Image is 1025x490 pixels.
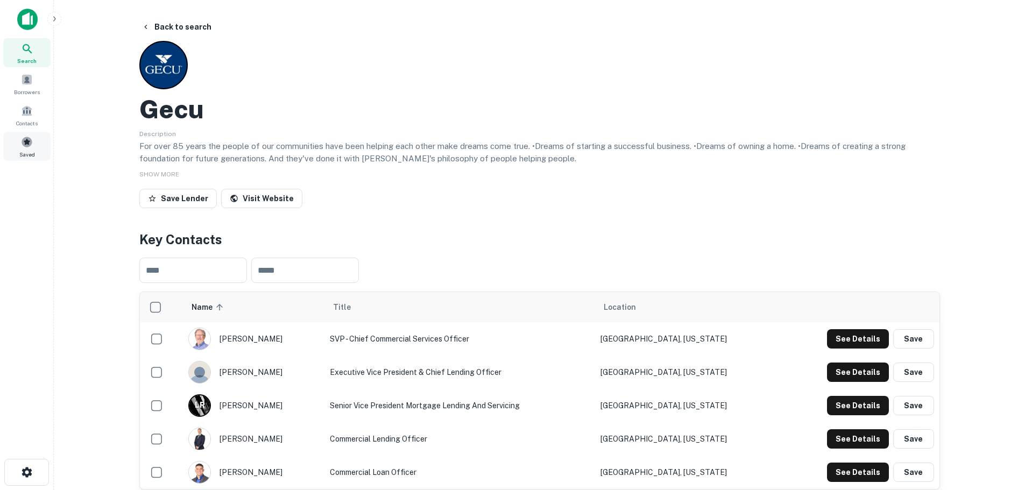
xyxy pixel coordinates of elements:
[188,361,319,384] div: [PERSON_NAME]
[19,150,35,159] span: Saved
[189,461,210,483] img: 1692039401443
[3,38,51,67] a: Search
[827,396,889,415] button: See Details
[139,171,179,178] span: SHOW MORE
[324,389,595,422] td: Senior Vice President Mortgage Lending and Servicing
[893,396,934,415] button: Save
[595,322,780,356] td: [GEOGRAPHIC_DATA], [US_STATE]
[595,356,780,389] td: [GEOGRAPHIC_DATA], [US_STATE]
[189,361,210,383] img: 244xhbkr7g40x6bsu4gi6q4ry
[893,329,934,349] button: Save
[324,356,595,389] td: Executive Vice President & Chief Lending Officer
[139,94,204,125] h2: Gecu
[14,88,40,96] span: Borrowers
[189,328,210,350] img: 1690844117729
[192,301,227,314] span: Name
[139,140,940,165] p: For over 85 years the people of our communities have been helping each other make dreams come tru...
[3,101,51,130] a: Contacts
[189,428,210,450] img: 1596681032414
[139,130,176,138] span: Description
[333,301,365,314] span: Title
[188,428,319,450] div: [PERSON_NAME]
[3,132,51,161] a: Saved
[183,292,324,322] th: Name
[324,422,595,456] td: Commercial Lending Officer
[324,292,595,322] th: Title
[139,230,940,249] h4: Key Contacts
[17,9,38,30] img: capitalize-icon.png
[140,292,939,489] div: scrollable content
[595,456,780,489] td: [GEOGRAPHIC_DATA], [US_STATE]
[604,301,636,314] span: Location
[827,463,889,482] button: See Details
[971,404,1025,456] iframe: Chat Widget
[221,189,302,208] a: Visit Website
[893,429,934,449] button: Save
[137,17,216,37] button: Back to search
[595,292,780,322] th: Location
[16,119,38,127] span: Contacts
[595,422,780,456] td: [GEOGRAPHIC_DATA], [US_STATE]
[893,363,934,382] button: Save
[324,322,595,356] td: SVP - Chief Commercial Services Officer
[17,56,37,65] span: Search
[324,456,595,489] td: Commercial Loan Officer
[188,394,319,417] div: [PERSON_NAME]
[3,69,51,98] a: Borrowers
[893,463,934,482] button: Save
[595,389,780,422] td: [GEOGRAPHIC_DATA], [US_STATE]
[188,461,319,484] div: [PERSON_NAME]
[139,189,217,208] button: Save Lender
[195,400,204,411] p: L R
[827,363,889,382] button: See Details
[188,328,319,350] div: [PERSON_NAME]
[827,329,889,349] button: See Details
[827,429,889,449] button: See Details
